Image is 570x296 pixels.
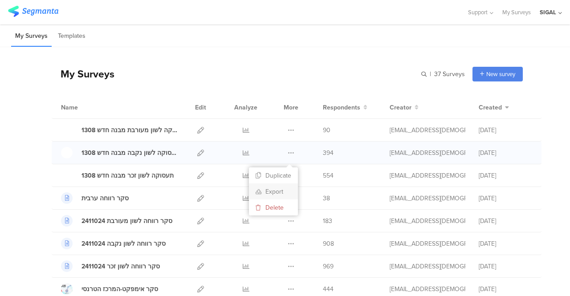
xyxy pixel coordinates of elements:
[468,8,488,16] span: Support
[249,183,298,199] a: Export
[61,192,129,204] a: סקר רווחה ערבית
[232,96,259,118] div: Analyze
[323,239,334,248] span: 908
[281,96,301,118] div: More
[81,216,172,226] div: סקר רווחה לשון מעורבת 2411024
[81,239,166,248] div: סקר רווחה לשון נקבה 2411024
[61,147,178,158] a: תעסוקה לשון נקבה מבנה חדש 1308
[390,284,465,294] div: sigal@lgbt.org.il
[390,148,465,158] div: sigal@lgbt.org.il
[390,216,465,226] div: sigal@lgbt.org.il
[479,239,532,248] div: [DATE]
[81,284,158,294] div: סקר אימפקט-המרכז הטרנסי
[249,167,298,183] button: Duplicate
[390,171,465,180] div: sigal@lgbt.org.il
[390,103,411,112] span: Creator
[61,170,174,181] a: תעסוקה לשון זכר מבנה חדש 1308
[81,262,160,271] div: סקר רווחה לשון זכר 2411024
[390,239,465,248] div: sigal@lgbt.org.il
[390,194,465,203] div: sigal@lgbt.org.il
[390,262,465,271] div: sigal@lgbt.org.il
[8,6,58,17] img: segmanta logo
[54,26,90,47] li: Templates
[479,103,509,112] button: Created
[81,148,178,158] div: תעסוקה לשון נקבה מבנה חדש 1308
[323,171,334,180] span: 554
[249,199,298,215] button: Delete
[390,103,419,112] button: Creator
[81,126,178,135] div: תעסוקה לשון מעורבת מבנה חדש 1308
[61,283,158,295] a: סקר אימפקט-המרכז הטרנסי
[81,194,129,203] div: סקר רווחה ערבית
[479,126,532,135] div: [DATE]
[61,238,166,249] a: סקר רווחה לשון נקבה 2411024
[323,103,360,112] span: Respondents
[323,194,330,203] span: 38
[479,284,532,294] div: [DATE]
[479,262,532,271] div: [DATE]
[191,96,210,118] div: Edit
[323,148,334,158] span: 394
[479,148,532,158] div: [DATE]
[11,26,52,47] li: My Surveys
[323,126,330,135] span: 90
[428,69,432,79] span: |
[81,171,174,180] div: תעסוקה לשון זכר מבנה חדש 1308
[540,8,556,16] div: SIGAL
[323,284,334,294] span: 444
[486,70,515,78] span: New survey
[479,216,532,226] div: [DATE]
[390,126,465,135] div: sigal@lgbt.org.il
[479,171,532,180] div: [DATE]
[323,216,332,226] span: 183
[323,103,367,112] button: Respondents
[479,103,502,112] span: Created
[479,194,532,203] div: [DATE]
[61,215,172,227] a: סקר רווחה לשון מעורבת 2411024
[434,69,465,79] span: 37 Surveys
[52,66,114,81] div: My Surveys
[323,262,334,271] span: 969
[61,124,178,136] a: תעסוקה לשון מעורבת מבנה חדש 1308
[61,103,114,112] div: Name
[61,260,160,272] a: סקר רווחה לשון זכר 2411024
